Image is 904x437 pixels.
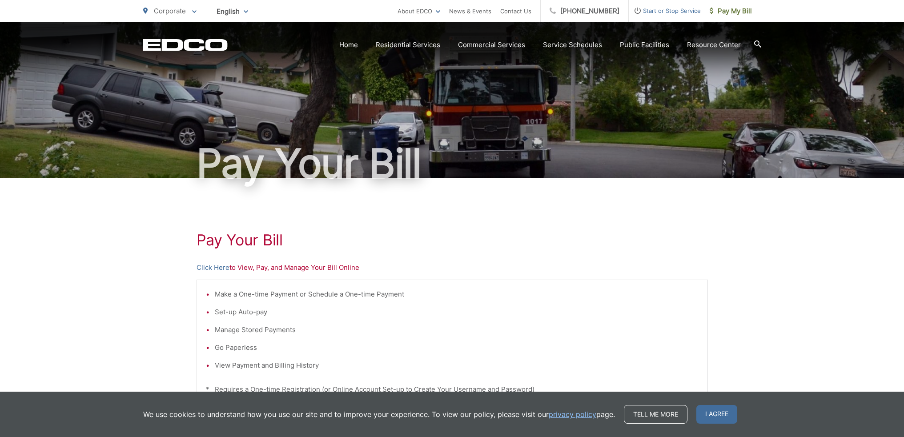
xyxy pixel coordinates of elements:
[620,40,669,50] a: Public Facilities
[215,342,699,353] li: Go Paperless
[449,6,491,16] a: News & Events
[696,405,737,424] span: I agree
[549,409,596,420] a: privacy policy
[197,262,229,273] a: Click Here
[624,405,687,424] a: Tell me more
[458,40,525,50] a: Commercial Services
[215,307,699,317] li: Set-up Auto-pay
[210,4,255,19] span: English
[215,325,699,335] li: Manage Stored Payments
[197,262,708,273] p: to View, Pay, and Manage Your Bill Online
[710,6,752,16] span: Pay My Bill
[376,40,440,50] a: Residential Services
[543,40,602,50] a: Service Schedules
[215,360,699,371] li: View Payment and Billing History
[197,231,708,249] h1: Pay Your Bill
[143,39,228,51] a: EDCD logo. Return to the homepage.
[687,40,741,50] a: Resource Center
[215,289,699,300] li: Make a One-time Payment or Schedule a One-time Payment
[143,409,615,420] p: We use cookies to understand how you use our site and to improve your experience. To view our pol...
[206,384,699,395] p: * Requires a One-time Registration (or Online Account Set-up to Create Your Username and Password)
[500,6,531,16] a: Contact Us
[143,141,761,186] h1: Pay Your Bill
[398,6,440,16] a: About EDCO
[154,7,186,15] span: Corporate
[339,40,358,50] a: Home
